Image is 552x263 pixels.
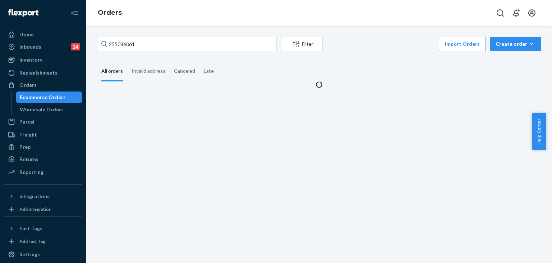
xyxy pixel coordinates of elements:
div: Home [19,31,34,38]
div: Freight [19,131,37,138]
div: Wholesale Orders [20,106,64,113]
a: Orders [98,9,122,17]
button: Open account menu [525,6,539,20]
a: Orders [4,79,82,91]
div: Inventory [19,56,42,63]
div: Inbounds [19,43,41,50]
div: Orders [19,81,37,89]
div: Filter [281,40,322,48]
div: 24 [71,43,80,50]
div: Integrations [19,193,50,200]
div: Add Integration [19,206,51,212]
a: Freight [4,129,82,141]
div: Canceled [174,62,195,80]
button: Create order [490,37,541,51]
a: Ecommerce Orders [16,92,82,103]
a: Inventory [4,54,82,66]
ol: breadcrumbs [92,3,128,23]
button: Help Center [532,113,546,150]
button: Filter [281,37,323,51]
button: Close Navigation [68,6,82,20]
div: Create order [496,40,536,48]
div: Add Fast Tag [19,238,45,244]
a: Reporting [4,166,82,178]
button: Open notifications [509,6,523,20]
div: Returns [19,156,38,163]
div: Ecommerce Orders [20,94,66,101]
a: Returns [4,153,82,165]
a: Settings [4,249,82,260]
button: Import Orders [439,37,486,51]
div: Settings [19,251,40,258]
a: Add Integration [4,205,82,214]
button: Fast Tags [4,223,82,234]
div: Invalid address [132,62,165,80]
a: Add Fast Tag [4,237,82,246]
a: Home [4,29,82,40]
div: Late [204,62,214,80]
div: Fast Tags [19,225,42,232]
a: Parcel [4,116,82,128]
div: Replenishments [19,69,57,76]
button: Open Search Box [493,6,507,20]
button: Integrations [4,191,82,202]
a: Replenishments [4,67,82,79]
input: Search orders [97,37,277,51]
div: Prep [19,143,31,151]
a: Inbounds24 [4,41,82,53]
div: Parcel [19,118,34,125]
div: All orders [101,62,123,81]
img: Flexport logo [8,9,38,17]
a: Wholesale Orders [16,104,82,115]
div: Reporting [19,169,43,176]
a: Prep [4,141,82,153]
